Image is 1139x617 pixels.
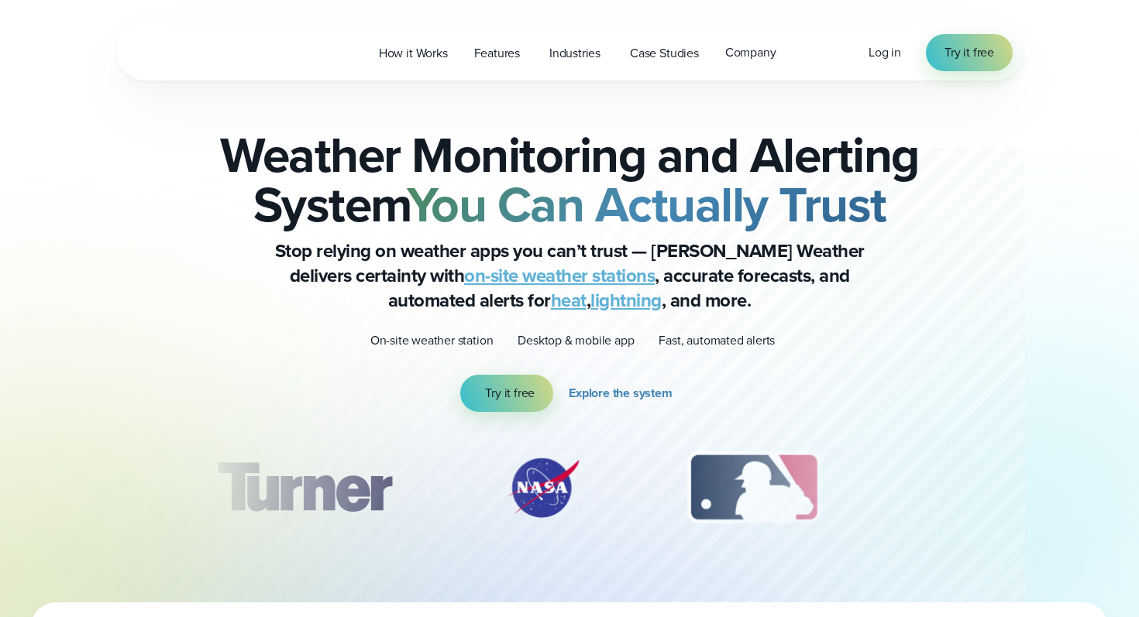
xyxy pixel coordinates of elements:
div: slideshow [194,449,945,534]
span: Try it free [945,43,994,62]
span: Industries [549,44,600,63]
a: Try it free [926,34,1013,71]
img: MLB.svg [672,449,835,526]
span: Log in [869,43,901,61]
strong: You Can Actually Trust [407,168,886,241]
span: Explore the system [569,384,673,403]
span: How it Works [379,44,448,63]
h2: Weather Monitoring and Alerting System [194,130,945,229]
a: Try it free [460,375,553,412]
div: 4 of 12 [910,449,1034,526]
span: Company [725,43,776,62]
span: Try it free [485,384,535,403]
a: heat [551,286,587,314]
img: NASA.svg [489,449,597,526]
img: PGA.svg [910,449,1034,526]
a: Explore the system [569,375,679,412]
img: Turner-Construction_1.svg [194,449,415,526]
p: Fast, automated alerts [659,331,775,350]
div: 3 of 12 [672,449,835,526]
p: On-site weather station [370,331,494,350]
p: Desktop & mobile app [518,331,634,350]
div: 2 of 12 [489,449,597,526]
a: lightning [590,286,662,314]
a: How it Works [366,37,461,69]
span: Case Studies [630,44,699,63]
p: Stop relying on weather apps you can’t trust — [PERSON_NAME] Weather delivers certainty with , ac... [260,238,879,313]
a: on-site weather stations [464,262,655,290]
a: Case Studies [617,37,712,69]
a: Log in [869,43,901,62]
div: 1 of 12 [194,449,415,526]
span: Features [474,44,520,63]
